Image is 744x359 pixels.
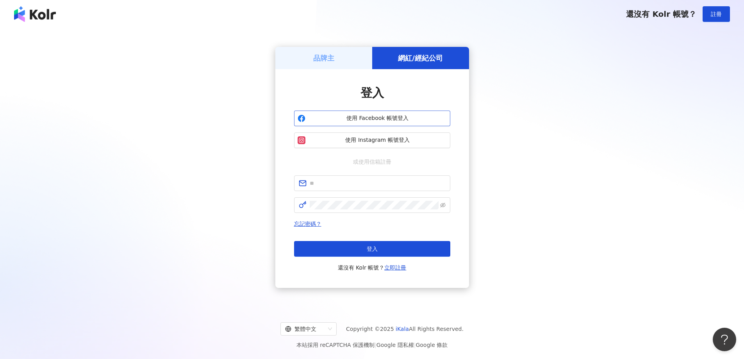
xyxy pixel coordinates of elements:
[285,323,325,335] div: 繁體中文
[384,264,406,271] a: 立即註冊
[396,326,409,332] a: iKala
[440,202,446,208] span: eye-invisible
[309,114,447,122] span: 使用 Facebook 帳號登入
[414,342,416,348] span: |
[416,342,448,348] a: Google 條款
[14,6,56,22] img: logo
[376,342,414,348] a: Google 隱私權
[294,132,450,148] button: 使用 Instagram 帳號登入
[294,221,321,227] a: 忘記密碼？
[703,6,730,22] button: 註冊
[367,246,378,252] span: 登入
[294,241,450,257] button: 登入
[626,9,696,19] span: 還沒有 Kolr 帳號？
[309,136,447,144] span: 使用 Instagram 帳號登入
[348,157,397,166] span: 或使用信箱註冊
[296,340,448,350] span: 本站採用 reCAPTCHA 保護機制
[313,53,334,63] h5: 品牌主
[398,53,443,63] h5: 網紅/經紀公司
[346,324,464,334] span: Copyright © 2025 All Rights Reserved.
[375,342,376,348] span: |
[338,263,407,272] span: 還沒有 Kolr 帳號？
[713,328,736,351] iframe: Help Scout Beacon - Open
[711,11,722,17] span: 註冊
[360,86,384,100] span: 登入
[294,111,450,126] button: 使用 Facebook 帳號登入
